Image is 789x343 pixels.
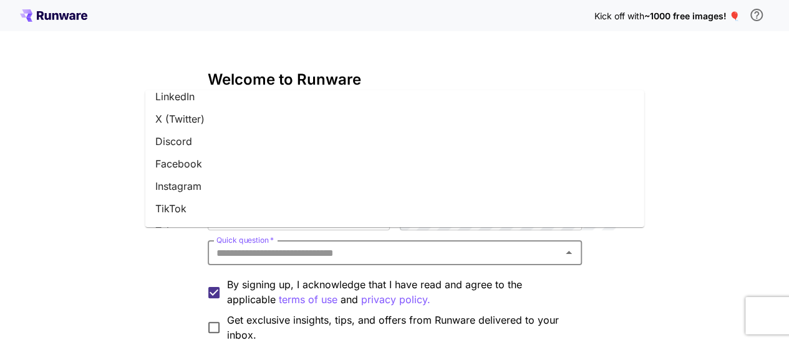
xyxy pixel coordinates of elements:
[361,292,430,308] button: By signing up, I acknowledge that I have read and agree to the applicable terms of use and
[279,292,337,308] button: By signing up, I acknowledge that I have read and agree to the applicable and privacy policy.
[145,153,644,175] li: Facebook
[145,85,644,108] li: LinkedIn
[145,220,644,242] li: Telegram
[279,292,337,308] p: terms of use
[145,175,644,197] li: Instagram
[361,292,430,308] p: privacy policy.
[644,11,739,21] span: ~1000 free images! 🎈
[560,244,578,261] button: Close
[227,277,572,308] p: By signing up, I acknowledge that I have read and agree to the applicable and
[145,130,644,153] li: Discord
[227,312,572,342] span: Get exclusive insights, tips, and offers from Runware delivered to your inbox.
[594,11,644,21] span: Kick off with
[208,71,582,88] h3: Welcome to Runware
[145,108,644,130] li: X (Twitter)
[216,235,274,245] label: Quick question
[744,2,769,27] button: In order to qualify for free credit, you need to sign up with a business email address and click ...
[145,197,644,220] li: TikTok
